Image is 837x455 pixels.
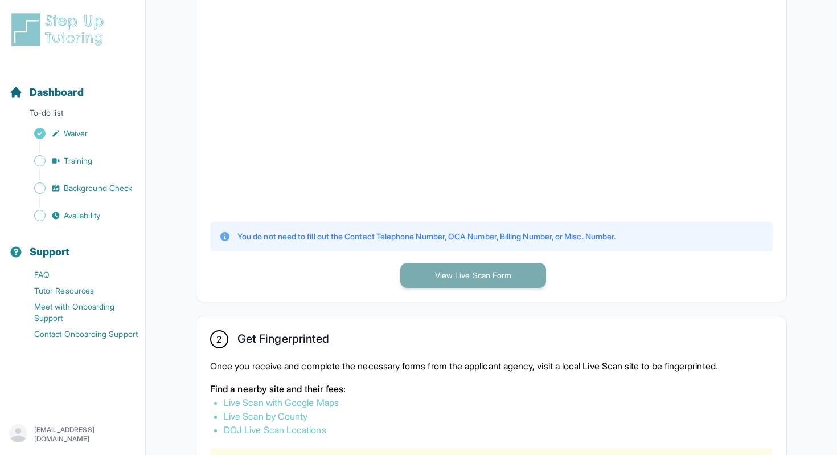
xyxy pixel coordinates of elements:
button: Support [5,226,141,265]
button: Dashboard [5,66,141,105]
button: [EMAIL_ADDRESS][DOMAIN_NAME] [9,424,136,445]
span: Waiver [64,128,88,139]
a: Training [9,153,145,169]
a: DOJ Live Scan Locations [224,424,326,436]
a: Meet with Onboarding Support [9,299,145,326]
p: [EMAIL_ADDRESS][DOMAIN_NAME] [34,425,136,444]
a: Tutor Resources [9,283,145,299]
a: Background Check [9,180,145,196]
a: Live Scan with Google Maps [224,397,339,408]
img: logo [9,11,110,48]
button: View Live Scan Form [400,263,546,288]
a: View Live Scan Form [400,269,546,281]
span: 2 [216,332,221,346]
a: Waiver [9,125,145,141]
p: You do not need to fill out the Contact Telephone Number, OCA Number, Billing Number, or Misc. Nu... [237,231,616,242]
p: To-do list [5,107,141,123]
a: FAQ [9,267,145,283]
p: Find a nearby site and their fees: [210,382,773,396]
h2: Get Fingerprinted [237,332,329,350]
span: Availability [64,210,100,221]
span: Dashboard [30,84,84,100]
a: Live Scan by County [224,411,307,422]
span: Training [64,155,93,166]
a: Contact Onboarding Support [9,326,145,342]
a: Availability [9,208,145,224]
span: Support [30,244,70,260]
p: Once you receive and complete the necessary forms from the applicant agency, visit a local Live S... [210,359,773,373]
span: Background Check [64,182,132,194]
a: Dashboard [9,84,84,100]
